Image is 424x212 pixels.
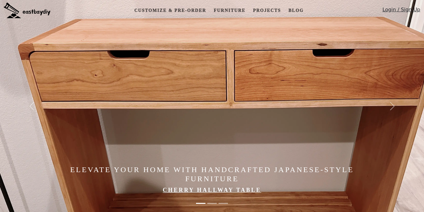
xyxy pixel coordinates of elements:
a: Customize & Pre-order [132,5,209,16]
a: Projects [251,5,284,16]
a: Login / Sign Up [382,6,420,16]
h4: Elevate Your Home with Handcrafted Japanese-Style Furniture [64,165,360,183]
button: Elevate Your Home with Handcrafted Japanese-Style Furniture [207,200,217,207]
button: Elevate Your Home with Handcrafted Japanese-Style Furniture [196,200,205,207]
img: eastbaydiy [4,3,50,18]
a: Cherry Hallway Table [163,187,261,193]
a: Furniture [211,5,248,16]
button: Japanese-Style Limited Edition [219,200,228,207]
a: Blog [286,5,306,16]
